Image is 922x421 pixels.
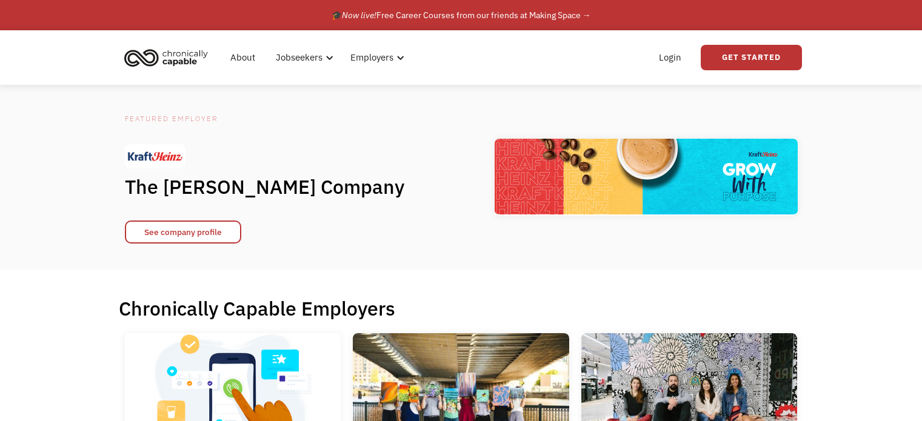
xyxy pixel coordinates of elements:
[269,38,337,77] div: Jobseekers
[119,296,804,320] h1: Chronically Capable Employers
[125,111,428,126] div: Featured Employer
[701,45,802,70] a: Get Started
[121,44,217,71] a: home
[343,38,408,77] div: Employers
[332,8,591,22] div: 🎓 Free Career Courses from our friends at Making Space →
[125,220,241,244] a: See company profile
[652,38,689,77] a: Login
[276,50,322,65] div: Jobseekers
[121,44,212,71] img: Chronically Capable logo
[350,50,393,65] div: Employers
[223,38,262,77] a: About
[342,10,376,21] em: Now live!
[125,174,428,199] h1: The [PERSON_NAME] Company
